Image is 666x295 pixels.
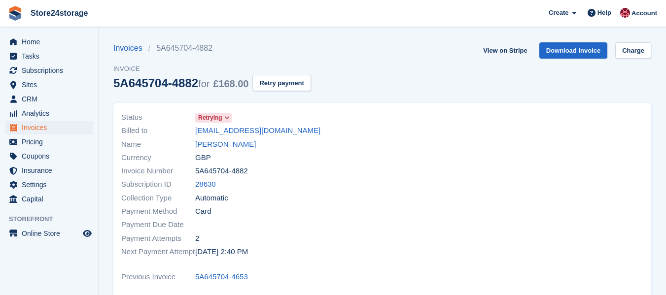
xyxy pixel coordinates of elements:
span: £168.00 [213,78,248,89]
span: Payment Method [121,206,195,217]
span: Analytics [22,106,81,120]
time: 2025-09-05 13:40:19 UTC [195,246,248,258]
a: Preview store [81,228,93,239]
span: Storefront [9,214,98,224]
a: menu [5,78,93,92]
span: for [198,78,210,89]
a: menu [5,49,93,63]
div: 5A645704-4882 [113,76,248,90]
span: Invoices [22,121,81,134]
a: menu [5,192,93,206]
span: Create [549,8,568,18]
a: 28630 [195,179,216,190]
a: View on Stripe [479,42,531,59]
span: Automatic [195,193,228,204]
a: menu [5,106,93,120]
a: 5A645704-4653 [195,271,248,283]
span: Next Payment Attempt [121,246,195,258]
a: menu [5,164,93,177]
span: Payment Attempts [121,233,195,244]
span: Pricing [22,135,81,149]
button: Retry payment [252,75,311,91]
span: Card [195,206,211,217]
span: 5A645704-4882 [195,165,248,177]
span: Retrying [198,113,222,122]
a: Charge [615,42,651,59]
span: Capital [22,192,81,206]
a: menu [5,227,93,240]
a: Retrying [195,112,232,123]
span: GBP [195,152,211,164]
a: menu [5,135,93,149]
a: menu [5,149,93,163]
a: [PERSON_NAME] [195,139,256,150]
span: Currency [121,152,195,164]
span: Invoice Number [121,165,195,177]
a: menu [5,121,93,134]
a: Invoices [113,42,148,54]
a: menu [5,92,93,106]
a: menu [5,64,93,77]
span: Online Store [22,227,81,240]
img: stora-icon-8386f47178a22dfd0bd8f6a31ec36ba5ce8667c1dd55bd0f319d3a0aa187defe.svg [8,6,23,21]
a: Store24storage [27,5,92,21]
span: 2 [195,233,199,244]
span: Collection Type [121,193,195,204]
span: Payment Due Date [121,219,195,230]
span: Invoice [113,64,311,74]
span: Insurance [22,164,81,177]
span: Subscription ID [121,179,195,190]
span: Settings [22,178,81,192]
span: Home [22,35,81,49]
span: Status [121,112,195,123]
span: Coupons [22,149,81,163]
span: Tasks [22,49,81,63]
a: [EMAIL_ADDRESS][DOMAIN_NAME] [195,125,320,136]
span: Name [121,139,195,150]
a: menu [5,178,93,192]
span: CRM [22,92,81,106]
nav: breadcrumbs [113,42,311,54]
a: Download Invoice [539,42,608,59]
span: Account [631,8,657,18]
span: Subscriptions [22,64,81,77]
span: Help [597,8,611,18]
span: Billed to [121,125,195,136]
span: Sites [22,78,81,92]
span: Previous Invoice [121,271,195,283]
a: menu [5,35,93,49]
img: Mandy Huges [620,8,630,18]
